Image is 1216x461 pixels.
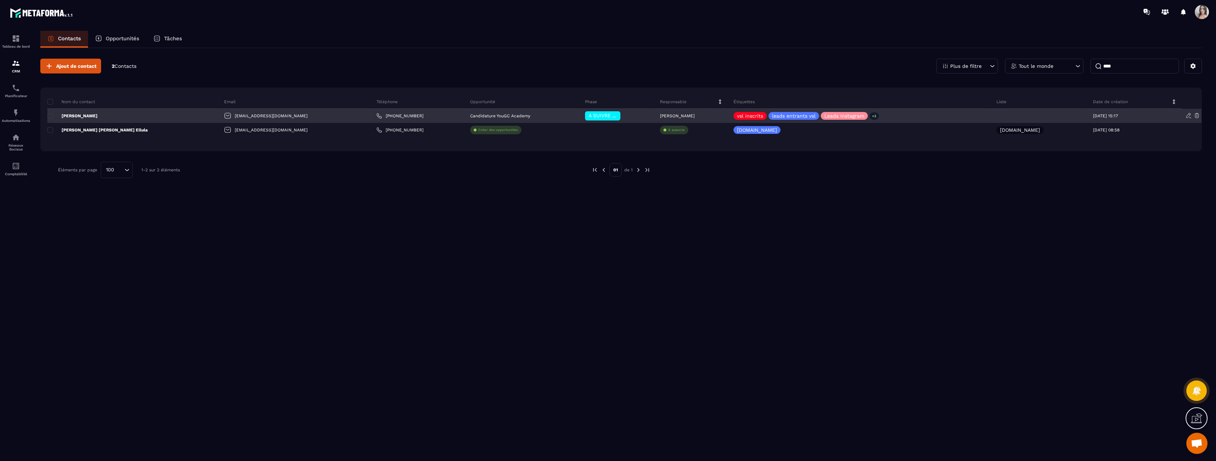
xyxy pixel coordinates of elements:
p: Comptabilité [2,172,30,176]
p: [DOMAIN_NAME] [737,128,777,132]
img: next [644,167,650,173]
button: Ajout de contact [40,59,101,73]
img: formation [12,59,20,67]
span: A SUIVRE ⏳ [589,113,619,118]
p: [PERSON_NAME] [47,113,98,119]
p: 1-2 sur 2 éléments [141,167,180,172]
span: Ajout de contact [56,63,97,70]
div: Search for option [101,162,133,178]
p: [PERSON_NAME] [660,113,695,118]
a: formationformationTableau de bord [2,29,30,54]
p: [DATE] 15:17 [1093,113,1118,118]
p: Responsable [660,99,686,105]
img: next [635,167,642,173]
p: Étiquettes [733,99,755,105]
p: vsl inscrits [737,113,763,118]
img: scheduler [12,84,20,92]
img: social-network [12,133,20,142]
p: Téléphone [376,99,398,105]
p: CRM [2,69,30,73]
span: Contacts [115,63,136,69]
a: schedulerschedulerPlanificateur [2,78,30,103]
p: Phase [585,99,597,105]
p: Tâches [164,35,182,42]
a: Contacts [40,31,88,48]
p: Email [224,99,236,105]
p: À associe [668,128,685,132]
p: leads entrants vsl [772,113,815,118]
p: Candidature YouGC Academy [470,113,530,118]
p: Opportunité [470,99,495,105]
a: automationsautomationsAutomatisations [2,103,30,128]
p: Tableau de bord [2,45,30,48]
p: Contacts [58,35,81,42]
p: +3 [870,112,879,120]
span: 100 [104,166,117,174]
p: [DOMAIN_NAME] [1000,128,1040,132]
a: accountantaccountantComptabilité [2,156,30,181]
p: 01 [609,163,622,177]
a: Ouvrir le chat [1186,433,1208,454]
a: social-networksocial-networkRéseaux Sociaux [2,128,30,156]
p: Date de création [1093,99,1128,105]
p: Leads Instagram [824,113,864,118]
p: Liste [996,99,1006,105]
p: Tout le monde [1019,64,1053,69]
p: Nom du contact [47,99,95,105]
p: [DATE] 08:58 [1093,128,1119,132]
p: de 1 [624,167,633,173]
p: Opportunités [106,35,139,42]
p: Planificateur [2,94,30,98]
p: Plus de filtre [950,64,982,69]
a: [PHONE_NUMBER] [376,127,423,133]
p: Éléments par page [58,167,97,172]
p: Créer des opportunités [478,128,518,132]
p: [PERSON_NAME] [PERSON_NAME] Ellula [47,127,148,133]
img: automations [12,108,20,117]
img: formation [12,34,20,43]
input: Search for option [117,166,123,174]
img: prev [601,167,607,173]
img: prev [592,167,598,173]
img: accountant [12,162,20,170]
a: Tâches [146,31,189,48]
p: Automatisations [2,119,30,123]
p: 2 [112,63,136,70]
p: Réseaux Sociaux [2,143,30,151]
a: formationformationCRM [2,54,30,78]
img: logo [10,6,74,19]
a: [PHONE_NUMBER] [376,113,423,119]
a: Opportunités [88,31,146,48]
